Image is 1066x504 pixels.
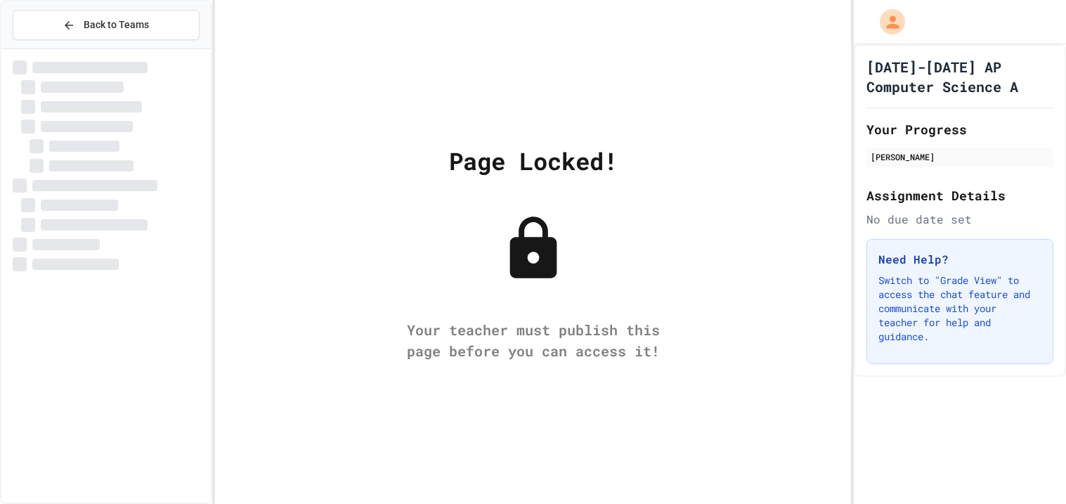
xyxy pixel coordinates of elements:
p: Switch to "Grade View" to access the chat feature and communicate with your teacher for help and ... [878,273,1041,344]
div: My Account [865,6,909,38]
h1: [DATE]-[DATE] AP Computer Science A [866,57,1053,96]
div: Page Locked! [449,143,618,179]
h3: Need Help? [878,251,1041,268]
div: Your teacher must publish this page before you can access it! [393,319,674,361]
div: [PERSON_NAME] [871,150,1049,163]
div: No due date set [866,211,1053,228]
span: Back to Teams [84,18,149,32]
button: Back to Teams [13,10,200,40]
h2: Your Progress [866,119,1053,139]
h2: Assignment Details [866,186,1053,205]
